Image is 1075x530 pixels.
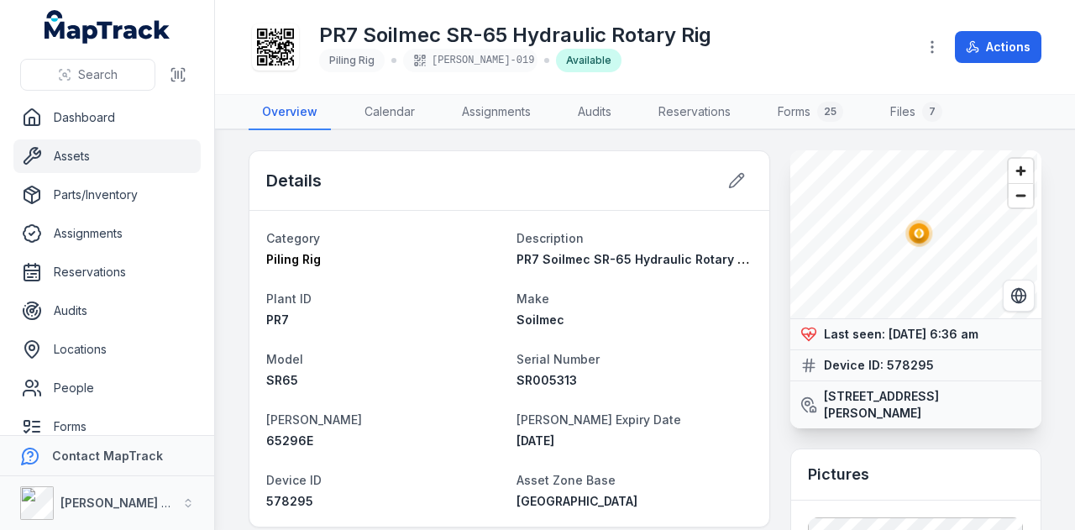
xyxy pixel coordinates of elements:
button: Switch to Satellite View [1003,280,1035,312]
span: Plant ID [266,291,312,306]
a: Overview [249,95,331,130]
strong: 578295 [887,357,934,374]
strong: [PERSON_NAME] Group [60,496,198,510]
span: [DATE] [517,433,554,448]
a: Assets [13,139,201,173]
a: Reservations [13,255,201,289]
a: Assignments [448,95,544,130]
a: Assignments [13,217,201,250]
span: Serial Number [517,352,600,366]
strong: Device ID: [824,357,884,374]
h2: Details [266,169,322,192]
a: Reservations [645,95,744,130]
strong: Contact MapTrack [52,449,163,463]
span: SR65 [266,373,298,387]
strong: Last seen: [824,326,885,343]
div: 25 [817,102,843,122]
span: [GEOGRAPHIC_DATA] [517,494,637,508]
button: Actions [955,31,1041,63]
span: [DATE] 6:36 am [889,327,978,341]
canvas: Map [790,150,1037,318]
a: Files7 [877,95,956,130]
span: [PERSON_NAME] Expiry Date [517,412,681,427]
span: PR7 [266,312,289,327]
span: Soilmec [517,312,564,327]
span: Asset Zone Base [517,473,616,487]
a: Forms25 [764,95,857,130]
span: SR005313 [517,373,577,387]
a: MapTrack [45,10,170,44]
span: Piling Rig [266,252,321,266]
a: Dashboard [13,101,201,134]
span: [PERSON_NAME] [266,412,362,427]
span: Category [266,231,320,245]
a: People [13,371,201,405]
div: 7 [922,102,942,122]
span: Search [78,66,118,83]
a: Forms [13,410,201,443]
a: Locations [13,333,201,366]
span: 578295 [266,494,313,508]
strong: [STREET_ADDRESS][PERSON_NAME] [824,388,1031,422]
span: Description [517,231,584,245]
h3: Pictures [808,463,869,486]
a: Calendar [351,95,428,130]
a: Audits [564,95,625,130]
span: Make [517,291,549,306]
span: Device ID [266,473,322,487]
button: Zoom in [1009,159,1033,183]
time: 26/09/2025, 6:36:08 am [889,327,978,341]
span: PR7 Soilmec SR-65 Hydraulic Rotary Rig [517,252,756,266]
a: Audits [13,294,201,328]
div: [PERSON_NAME]-019 [403,49,537,72]
a: Parts/Inventory [13,178,201,212]
button: Zoom out [1009,183,1033,207]
time: 13/02/2026, 11:00:00 am [517,433,554,448]
button: Search [20,59,155,91]
span: Model [266,352,303,366]
h1: PR7 Soilmec SR-65 Hydraulic Rotary Rig [319,22,711,49]
span: 65296E [266,433,313,448]
div: Available [556,49,621,72]
span: Piling Rig [329,54,375,66]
